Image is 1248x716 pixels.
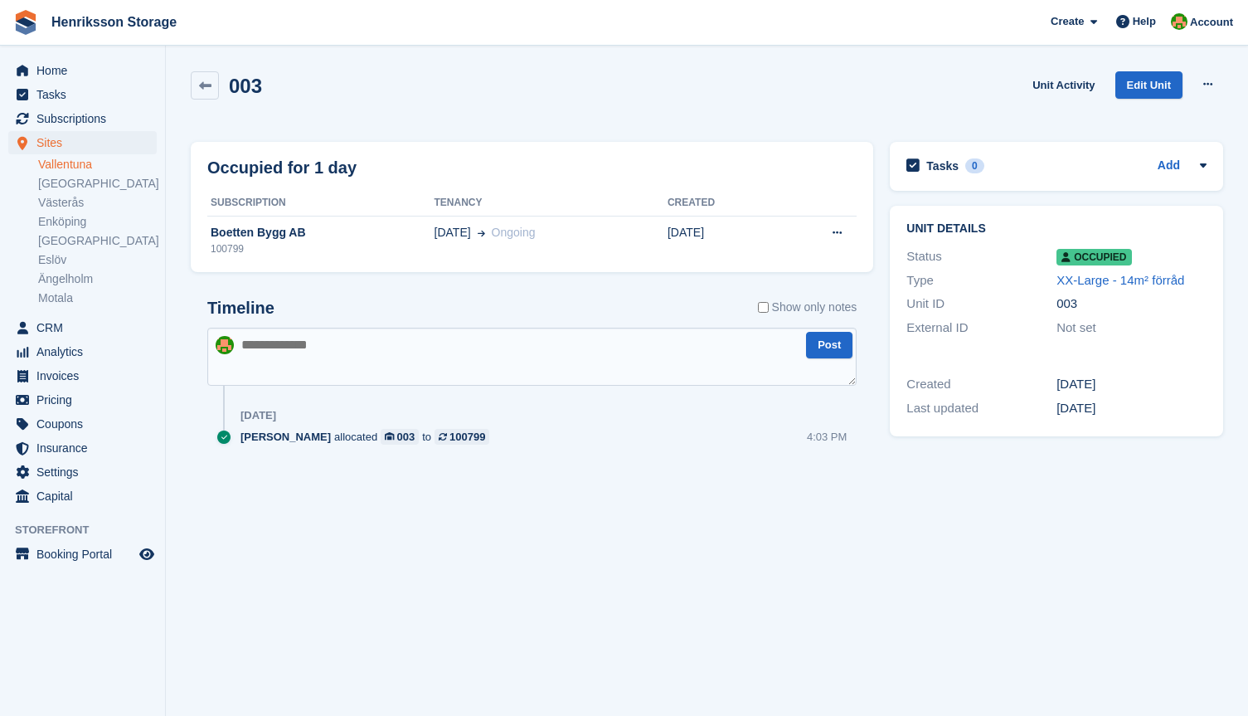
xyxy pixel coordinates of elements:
a: Preview store [137,544,157,564]
span: Tasks [36,83,136,106]
div: [DATE] [1056,375,1207,394]
h2: Occupied for 1 day [207,155,357,180]
a: Västerås [38,195,157,211]
div: [DATE] [240,409,276,422]
div: 4:03 PM [807,429,847,445]
a: menu [8,364,157,387]
div: allocated to [240,429,498,445]
button: Post [806,332,852,359]
a: Motala [38,290,157,306]
div: 100799 [449,429,485,445]
span: [DATE] [435,224,471,241]
div: 0 [965,158,984,173]
a: [GEOGRAPHIC_DATA] [38,176,157,192]
a: menu [8,436,157,460]
span: Occupied [1056,249,1131,265]
h2: Tasks [926,158,959,173]
a: 003 [381,429,419,445]
div: Created [906,375,1056,394]
img: Mikael Holmström [1171,13,1187,30]
div: Not set [1056,319,1207,338]
span: Pricing [36,388,136,412]
div: 003 [1056,295,1207,314]
span: Ongoing [492,226,536,239]
div: Type [906,271,1056,290]
td: [DATE] [668,216,777,265]
span: Settings [36,460,136,484]
span: Analytics [36,340,136,363]
a: menu [8,83,157,106]
a: Unit Activity [1026,71,1101,99]
a: menu [8,340,157,363]
span: Sites [36,131,136,154]
img: Mikael Holmström [216,336,234,354]
a: Eslöv [38,252,157,268]
div: [DATE] [1056,399,1207,418]
a: Enköping [38,214,157,230]
a: menu [8,412,157,436]
div: 003 [397,429,415,445]
a: menu [8,316,157,339]
span: Booking Portal [36,543,136,566]
a: menu [8,388,157,412]
span: Subscriptions [36,107,136,130]
span: Help [1133,13,1156,30]
div: Last updated [906,399,1056,418]
span: Capital [36,485,136,508]
a: Edit Unit [1115,71,1182,99]
span: Home [36,59,136,82]
h2: 003 [229,75,262,97]
img: stora-icon-8386f47178a22dfd0bd8f6a31ec36ba5ce8667c1dd55bd0f319d3a0aa187defe.svg [13,10,38,35]
a: menu [8,485,157,508]
div: Boetten Bygg AB [207,224,435,241]
a: menu [8,131,157,154]
span: Invoices [36,364,136,387]
span: Account [1190,14,1233,31]
span: [PERSON_NAME] [240,429,331,445]
th: Created [668,190,777,217]
a: menu [8,543,157,566]
a: menu [8,107,157,130]
a: Henriksson Storage [45,8,183,36]
h2: Unit details [906,222,1207,236]
span: Coupons [36,412,136,436]
a: Ängelholm [38,271,157,287]
label: Show only notes [758,299,857,316]
a: XX-Large - 14m² förråd [1056,273,1184,287]
a: 100799 [435,429,489,445]
div: External ID [906,319,1056,338]
div: 100799 [207,241,435,256]
div: Status [906,247,1056,266]
div: Unit ID [906,295,1056,314]
span: Storefront [15,522,165,538]
a: menu [8,59,157,82]
span: Insurance [36,436,136,460]
a: [GEOGRAPHIC_DATA] [38,233,157,249]
a: menu [8,460,157,484]
th: Subscription [207,190,435,217]
input: Show only notes [758,299,769,316]
th: Tenancy [435,190,668,217]
span: Create [1051,13,1084,30]
a: Vallentuna [38,157,157,173]
a: Add [1158,157,1180,176]
span: CRM [36,316,136,339]
h2: Timeline [207,299,274,318]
